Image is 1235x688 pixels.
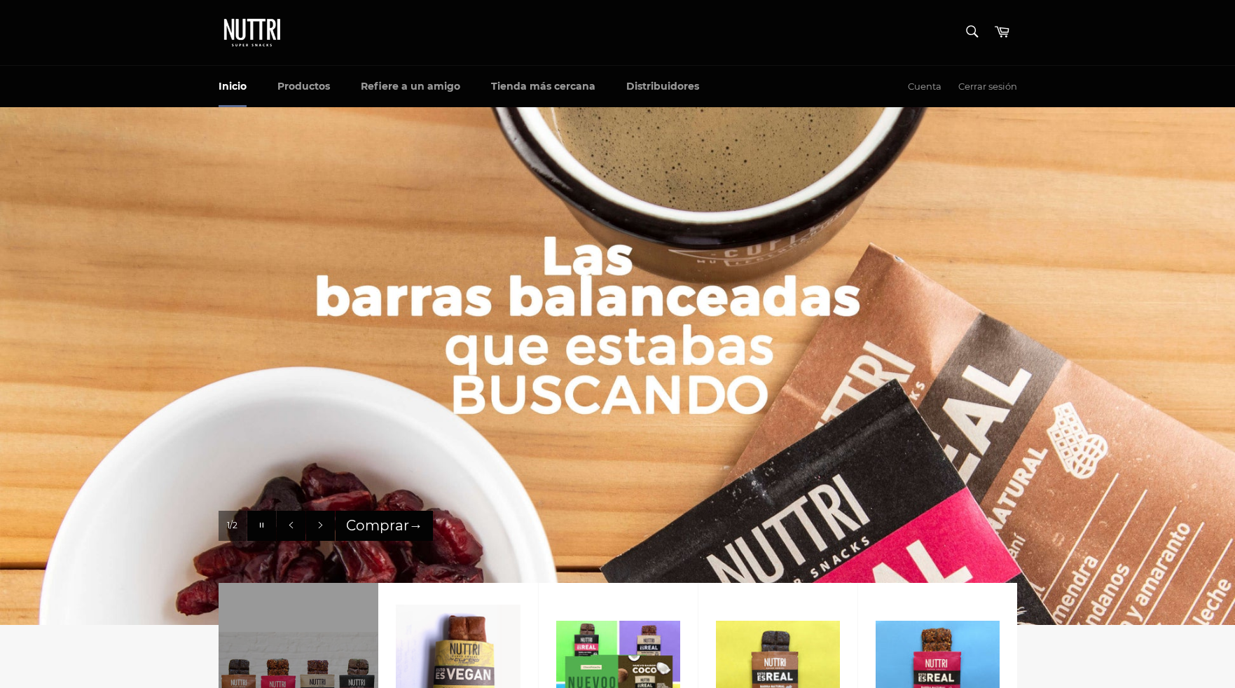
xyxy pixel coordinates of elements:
[219,511,247,542] div: Diapositiva actual 1
[306,511,335,542] button: Siguiente diapositiva
[951,67,1024,107] a: Cerrar sesión
[901,67,948,107] a: Cuenta
[219,14,289,51] img: Nuttri
[336,511,434,542] a: Comprar
[247,511,276,542] button: Pausar la presentación
[409,517,423,534] span: →
[277,511,305,542] button: Anterior diapositiva
[612,66,713,107] a: Distribuidores
[205,66,261,107] a: Inicio
[477,66,609,107] a: Tienda más cercana
[347,66,474,107] a: Refiere a un amigo
[227,520,237,532] span: 1/2
[263,66,344,107] a: Productos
